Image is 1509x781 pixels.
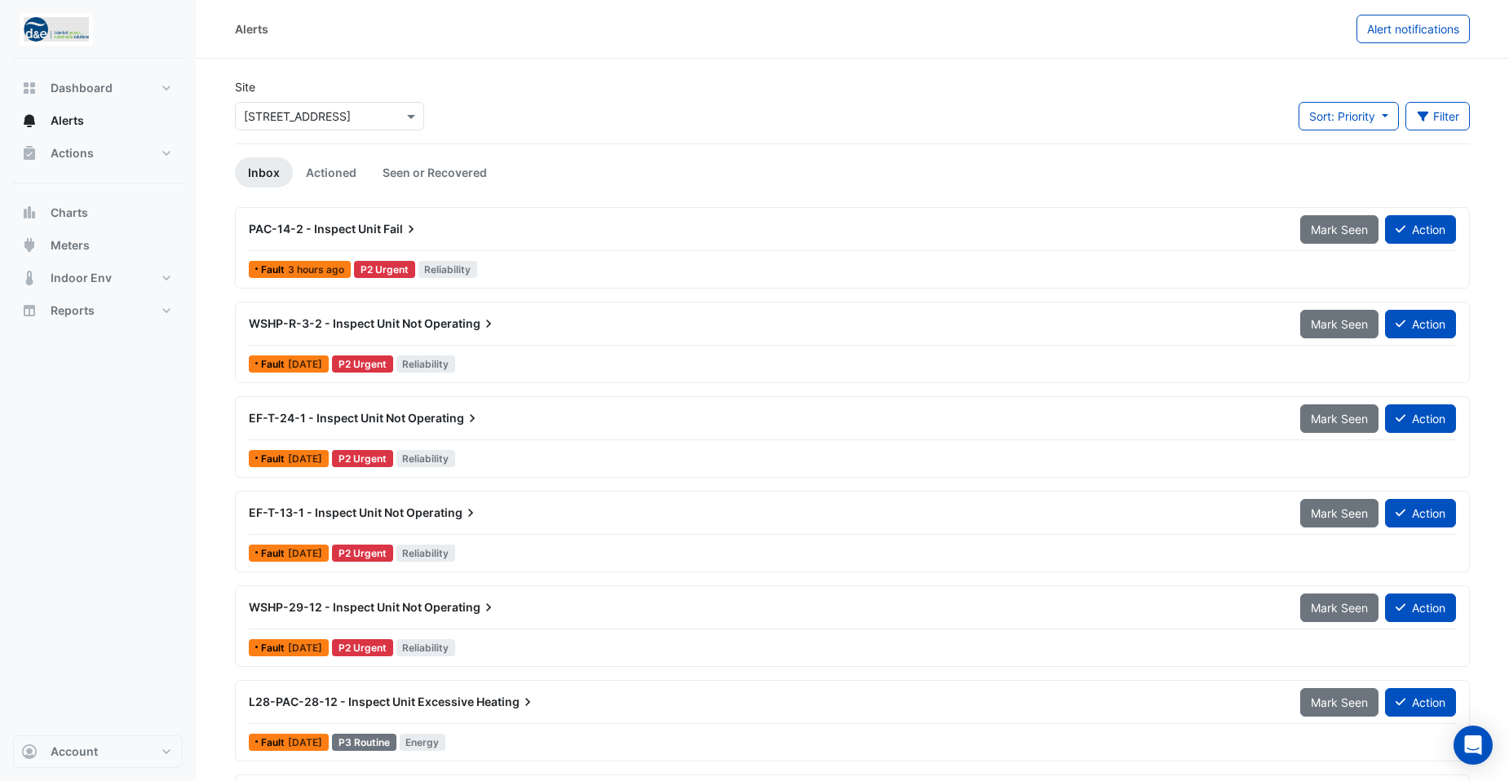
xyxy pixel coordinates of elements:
[424,315,497,332] span: Operating
[21,237,38,254] app-icon: Meters
[51,145,94,161] span: Actions
[1300,310,1378,338] button: Mark Seen
[1299,102,1399,130] button: Sort: Priority
[288,263,344,276] span: Wed 10-Sep-2025 07:01 AEST
[51,113,84,129] span: Alerts
[51,205,88,221] span: Charts
[396,545,456,562] span: Reliability
[1300,593,1378,622] button: Mark Seen
[13,104,183,137] button: Alerts
[21,145,38,161] app-icon: Actions
[249,600,422,614] span: WSHP-29-12 - Inspect Unit Not
[51,270,112,286] span: Indoor Env
[13,137,183,170] button: Actions
[51,743,98,760] span: Account
[1311,412,1368,426] span: Mark Seen
[1385,593,1456,622] button: Action
[20,13,93,46] img: Company Logo
[1367,22,1459,36] span: Alert notifications
[1385,688,1456,717] button: Action
[261,738,288,748] span: Fault
[408,410,480,426] span: Operating
[476,694,536,710] span: Heating
[418,261,478,278] span: Reliability
[21,302,38,319] app-icon: Reports
[21,270,38,286] app-icon: Indoor Env
[1385,404,1456,433] button: Action
[332,545,393,562] div: P2 Urgent
[261,454,288,464] span: Fault
[1311,506,1368,520] span: Mark Seen
[370,157,500,188] a: Seen or Recovered
[249,316,422,330] span: WSHP-R-3-2 - Inspect Unit Not
[332,450,393,467] div: P2 Urgent
[1405,102,1471,130] button: Filter
[293,157,370,188] a: Actioned
[1385,310,1456,338] button: Action
[1385,215,1456,244] button: Action
[332,355,393,373] div: P2 Urgent
[1311,317,1368,331] span: Mark Seen
[288,547,322,559] span: Thu 12-Sep-2024 17:15 AEST
[235,20,268,38] div: Alerts
[51,237,90,254] span: Meters
[235,157,293,188] a: Inbox
[1385,499,1456,527] button: Action
[1356,15,1470,43] button: Alert notifications
[400,734,446,751] span: Energy
[383,221,419,237] span: Fail
[261,265,288,275] span: Fault
[1311,223,1368,236] span: Mark Seen
[235,78,255,95] label: Site
[1311,695,1368,709] span: Mark Seen
[288,452,322,465] span: Fri 23-May-2025 12:17 AEST
[354,261,415,278] div: P2 Urgent
[332,734,396,751] div: P3 Routine
[13,229,183,262] button: Meters
[396,639,456,656] span: Reliability
[288,358,322,370] span: Tue 03-Jun-2025 19:30 AEST
[332,639,393,656] div: P2 Urgent
[288,642,322,654] span: Thu 12-Sep-2024 17:15 AEST
[1300,688,1378,717] button: Mark Seen
[424,599,497,616] span: Operating
[406,505,479,521] span: Operating
[396,355,456,373] span: Reliability
[21,80,38,96] app-icon: Dashboard
[1300,404,1378,433] button: Mark Seen
[261,549,288,558] span: Fault
[1309,109,1375,123] span: Sort: Priority
[249,695,474,708] span: L28-PAC-28-12 - Inspect Unit Excessive
[249,411,405,425] span: EF-T-24-1 - Inspect Unit Not
[1311,601,1368,615] span: Mark Seen
[21,205,38,221] app-icon: Charts
[13,735,183,768] button: Account
[13,294,183,327] button: Reports
[13,196,183,229] button: Charts
[249,505,404,519] span: EF-T-13-1 - Inspect Unit Not
[51,80,113,96] span: Dashboard
[13,262,183,294] button: Indoor Env
[1300,499,1378,527] button: Mark Seen
[288,736,322,748] span: Mon 08-Sep-2025 22:00 AEST
[21,113,38,129] app-icon: Alerts
[396,450,456,467] span: Reliability
[1300,215,1378,244] button: Mark Seen
[261,360,288,369] span: Fault
[249,222,381,236] span: PAC-14-2 - Inspect Unit
[13,72,183,104] button: Dashboard
[261,643,288,653] span: Fault
[51,302,95,319] span: Reports
[1454,726,1493,765] div: Open Intercom Messenger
